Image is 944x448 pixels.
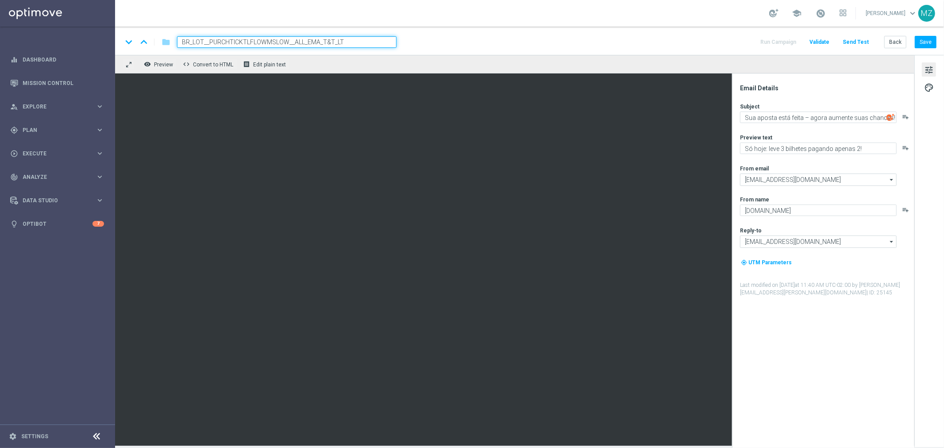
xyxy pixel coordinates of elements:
i: keyboard_arrow_right [96,102,104,111]
i: gps_fixed [10,126,18,134]
i: keyboard_arrow_right [96,196,104,205]
i: folder [162,37,170,47]
img: optiGenie.svg [886,113,894,121]
button: code Convert to HTML [181,58,237,70]
label: Subject [740,103,759,110]
span: keyboard_arrow_down [908,8,917,18]
button: playlist_add [902,113,909,120]
button: person_search Explore keyboard_arrow_right [10,103,104,110]
div: Dashboard [10,48,104,71]
button: Data Studio keyboard_arrow_right [10,197,104,204]
button: Save [915,36,936,48]
span: Preview [154,62,173,68]
a: Mission Control [23,71,104,95]
span: UTM Parameters [748,259,792,266]
span: tune [924,64,934,76]
button: palette [922,80,936,94]
button: equalizer Dashboard [10,56,104,63]
button: play_circle_outline Execute keyboard_arrow_right [10,150,104,157]
i: arrow_drop_down [887,236,896,247]
div: Data Studio [10,197,96,205]
button: Mission Control [10,80,104,87]
i: my_location [741,259,747,266]
i: settings [9,433,17,440]
button: gps_fixed Plan keyboard_arrow_right [10,127,104,134]
div: Explore [10,103,96,111]
i: person_search [10,103,18,111]
button: my_location UTM Parameters [740,258,793,267]
i: lightbulb [10,220,18,228]
span: Edit plain text [253,62,286,68]
button: Validate [808,36,831,48]
i: keyboard_arrow_up [137,35,150,49]
span: school [792,8,801,18]
button: lightbulb Optibot 7 [10,220,104,228]
i: play_circle_outline [10,150,18,158]
div: 7 [92,221,104,227]
input: Select [740,174,897,186]
i: keyboard_arrow_down [122,35,135,49]
div: Mission Control [10,71,104,95]
div: Execute [10,150,96,158]
i: remove_red_eye [144,61,151,68]
label: Reply-to [740,227,762,234]
i: keyboard_arrow_right [96,126,104,134]
label: Preview text [740,134,772,141]
i: receipt [243,61,250,68]
span: Validate [809,39,829,45]
a: Dashboard [23,48,104,71]
span: Execute [23,151,96,156]
div: MZ [918,5,935,22]
div: Email Details [740,84,913,92]
span: Explore [23,104,96,109]
button: playlist_add [902,206,909,213]
span: Analyze [23,174,96,180]
span: Convert to HTML [193,62,233,68]
div: Optibot [10,212,104,236]
i: keyboard_arrow_right [96,173,104,181]
div: Analyze [10,173,96,181]
input: Select [740,236,897,248]
button: Back [884,36,906,48]
input: Enter a unique template name [177,36,397,48]
label: From name [740,196,769,203]
button: track_changes Analyze keyboard_arrow_right [10,174,104,181]
span: code [183,61,190,68]
button: receipt Edit plain text [241,58,290,70]
button: playlist_add [902,144,909,151]
button: Send Test [841,36,870,48]
label: From email [740,165,769,172]
i: track_changes [10,173,18,181]
span: Data Studio [23,198,96,203]
span: palette [924,82,934,93]
span: Plan [23,127,96,133]
a: [PERSON_NAME]keyboard_arrow_down [865,7,918,20]
i: arrow_drop_down [887,174,896,185]
a: Settings [21,434,48,439]
div: Plan [10,126,96,134]
button: tune [922,62,936,77]
span: | ID: 25145 [867,290,892,296]
i: equalizer [10,56,18,64]
button: remove_red_eye Preview [142,58,177,70]
a: Optibot [23,212,92,236]
button: folder [161,35,171,49]
label: Last modified on [DATE] at 11:40 AM UTC-02:00 by [PERSON_NAME][EMAIL_ADDRESS][PERSON_NAME][DOMAIN... [740,282,913,297]
i: keyboard_arrow_right [96,149,104,158]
